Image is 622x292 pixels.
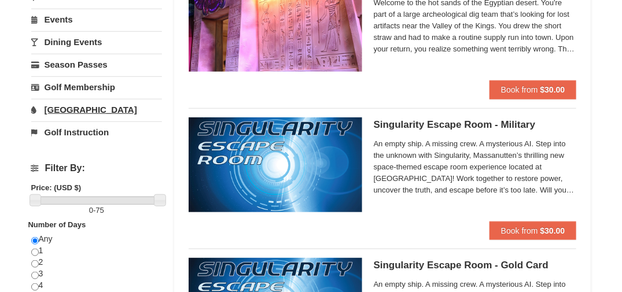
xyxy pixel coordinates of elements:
h5: Singularity Escape Room - Military [374,119,577,131]
span: Book from [501,85,538,94]
span: Book from [501,226,538,235]
a: Dining Events [31,31,163,53]
strong: Price: (USD $) [31,183,82,192]
strong: $30.00 [540,85,565,94]
strong: $30.00 [540,226,565,235]
button: Book from $30.00 [489,80,577,99]
img: 6619913-520-2f5f5301.jpg [189,117,362,212]
span: 0 [89,206,93,215]
span: 75 [95,206,104,215]
a: [GEOGRAPHIC_DATA] [31,99,163,120]
span: An empty ship. A missing crew. A mysterious AI. Step into the unknown with Singularity, Massanutt... [374,138,577,196]
a: Golf Membership [31,76,163,98]
h4: Filter By: [31,163,163,173]
button: Book from $30.00 [489,221,577,240]
a: Season Passes [31,54,163,75]
h5: Singularity Escape Room - Gold Card [374,260,577,271]
a: Events [31,9,163,30]
strong: Number of Days [28,220,86,229]
a: Golf Instruction [31,121,163,143]
label: - [31,205,163,216]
